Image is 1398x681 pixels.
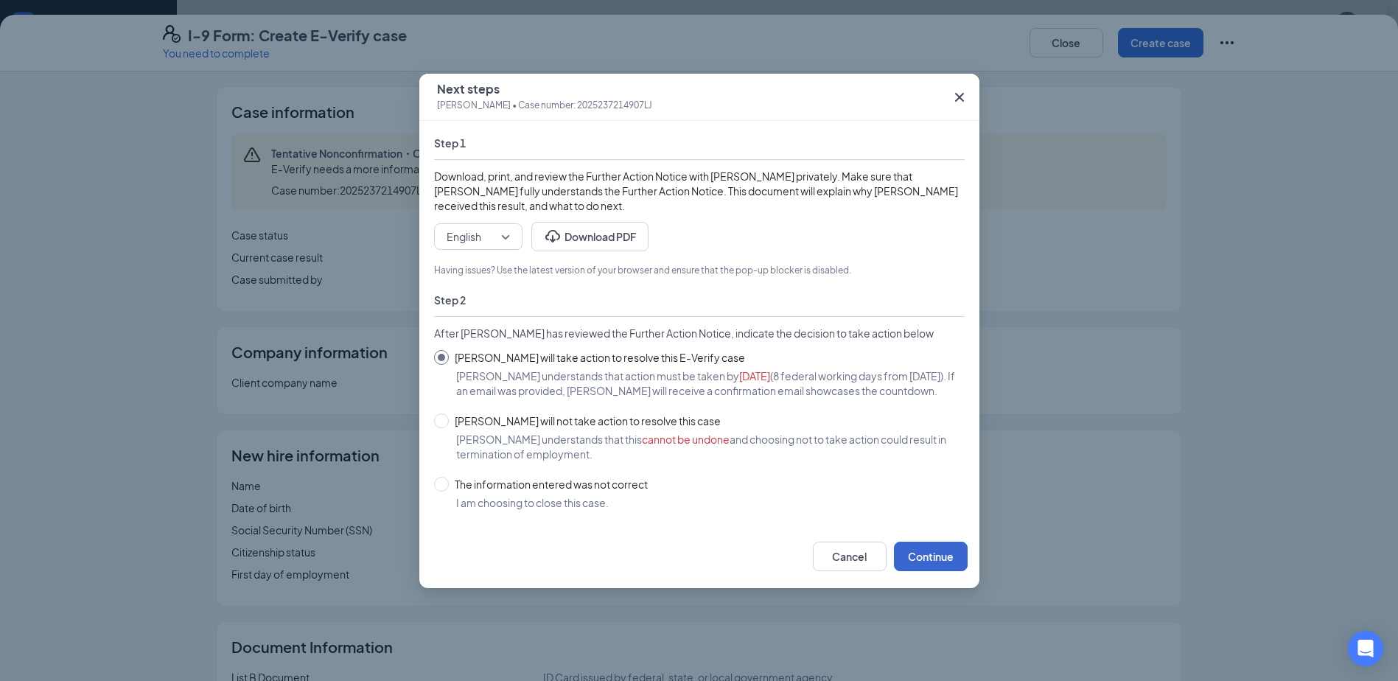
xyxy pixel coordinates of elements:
[434,136,965,150] span: Step 1
[434,293,965,307] span: Step 2
[434,263,965,278] span: Having issues? Use the latest version of your browser and ensure that the pop-up blocker is disab...
[739,369,770,383] span: [DATE]
[456,496,609,509] span: I am choosing to close this case.
[434,326,965,340] span: After [PERSON_NAME] has reviewed the Further Action Notice, indicate the decision to take action ...
[813,542,887,571] button: Cancel
[456,369,739,383] span: [PERSON_NAME] understands that action must be taken by
[951,88,968,106] svg: Cross
[449,413,727,429] span: [PERSON_NAME] will not take action to resolve this case
[531,222,649,251] button: DownloadDownload PDF
[642,433,730,446] span: cannot be undone
[1348,631,1383,666] div: Open Intercom Messenger
[894,542,968,571] button: Continue
[456,433,642,446] span: [PERSON_NAME] understands that this
[544,228,562,245] svg: Download
[437,98,652,113] span: [PERSON_NAME] • Case number: 2025237214907LJ
[447,226,481,248] span: English
[449,349,751,366] span: [PERSON_NAME] will take action to resolve this E-Verify case
[940,74,979,121] button: Close
[434,169,965,213] span: Download, print, and review the Further Action Notice with [PERSON_NAME] privately. Make sure tha...
[449,476,654,492] span: The information entered was not correct
[437,82,652,97] span: Next steps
